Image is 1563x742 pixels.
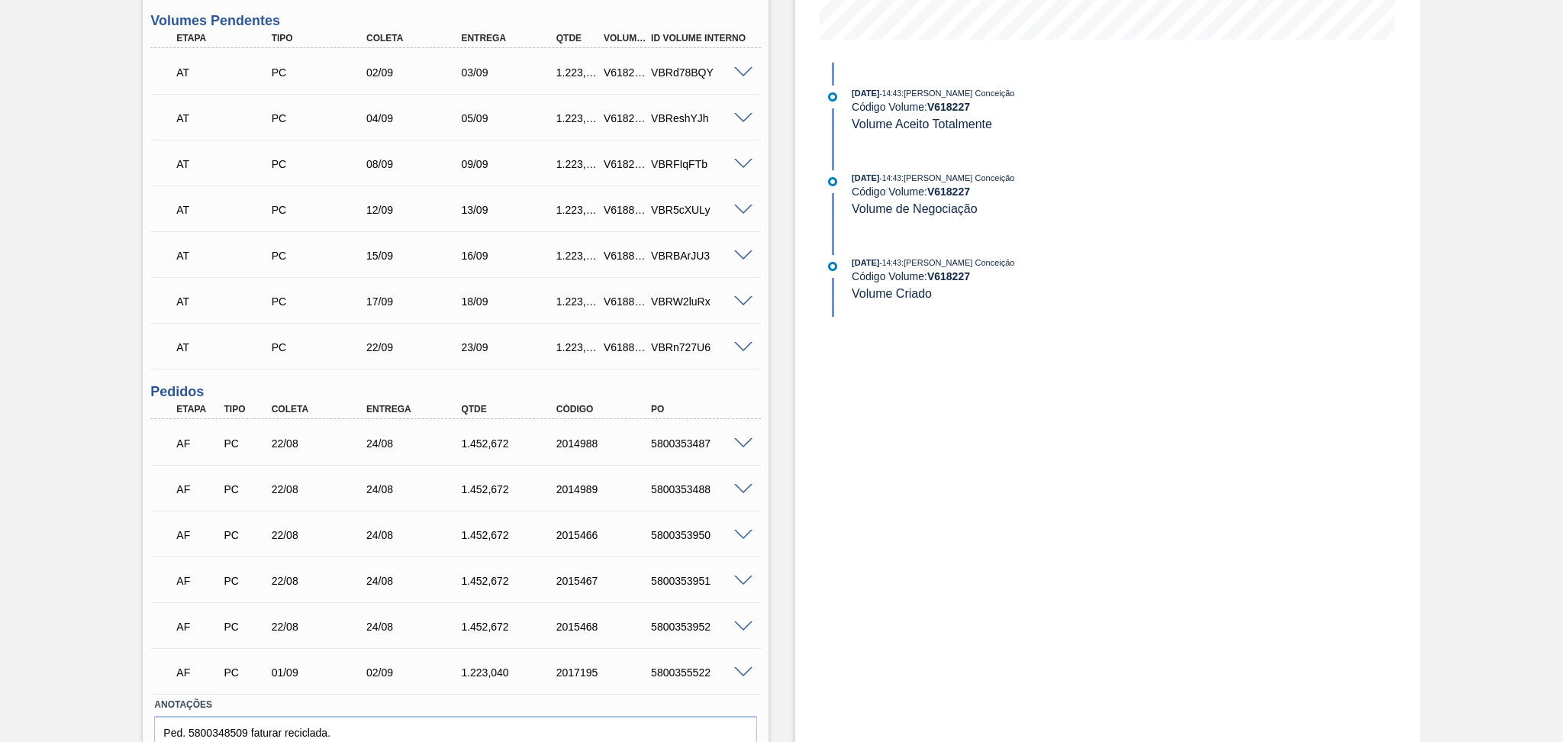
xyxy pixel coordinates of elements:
[457,575,564,587] div: 1.452,672
[172,56,279,89] div: Aguardando Informações de Transporte
[268,621,375,633] div: 22/08/2025
[852,202,978,215] span: Volume de Negociação
[363,66,469,79] div: 02/09/2025
[363,404,469,415] div: Entrega
[457,33,564,44] div: Entrega
[363,483,469,495] div: 24/08/2025
[172,473,222,506] div: Aguardando Faturamento
[553,295,602,308] div: 1.223,040
[172,427,222,460] div: Aguardando Faturamento
[176,295,276,308] p: AT
[647,575,754,587] div: 5800353951
[176,341,276,353] p: AT
[268,295,375,308] div: Pedido de Compra
[647,666,754,679] div: 5800355522
[363,158,469,170] div: 08/09/2025
[457,529,564,541] div: 1.452,672
[553,575,659,587] div: 2015467
[363,204,469,216] div: 12/09/2025
[600,204,649,216] div: V618864
[176,437,218,450] p: AF
[852,185,1214,198] div: Código Volume:
[880,174,901,182] span: - 14:43
[927,270,970,282] strong: V 618227
[268,250,375,262] div: Pedido de Compra
[154,694,756,716] label: Anotações
[176,250,276,262] p: AT
[220,621,269,633] div: Pedido de Compra
[268,204,375,216] div: Pedido de Compra
[457,437,564,450] div: 1.452,672
[647,33,754,44] div: Id Volume Interno
[150,13,760,29] h3: Volumes Pendentes
[457,250,564,262] div: 16/09/2025
[457,204,564,216] div: 13/09/2025
[176,529,218,541] p: AF
[363,575,469,587] div: 24/08/2025
[268,112,375,124] div: Pedido de Compra
[363,250,469,262] div: 15/09/2025
[852,287,932,300] span: Volume Criado
[553,250,602,262] div: 1.223,040
[172,102,279,135] div: Aguardando Informações de Transporte
[647,529,754,541] div: 5800353950
[647,341,754,353] div: VBRn727U6
[600,295,649,308] div: V618862
[852,270,1214,282] div: Código Volume:
[553,158,602,170] div: 1.223,040
[880,259,901,267] span: - 14:43
[600,341,649,353] div: V618863
[553,204,602,216] div: 1.223,040
[457,112,564,124] div: 05/09/2025
[647,621,754,633] div: 5800353952
[220,483,269,495] div: Pedido de Compra
[927,185,970,198] strong: V 618227
[647,66,754,79] div: VBRd78BQY
[647,483,754,495] div: 5800353488
[176,158,276,170] p: AT
[457,66,564,79] div: 03/09/2025
[268,33,375,44] div: Tipo
[553,33,602,44] div: Qtde
[150,384,760,400] h3: Pedidos
[647,404,754,415] div: PO
[268,529,375,541] div: 22/08/2025
[176,66,276,79] p: AT
[176,666,218,679] p: AF
[363,529,469,541] div: 24/08/2025
[220,529,269,541] div: Pedido de Compra
[852,118,992,131] span: Volume Aceito Totalmente
[363,437,469,450] div: 24/08/2025
[220,575,269,587] div: Pedido de Compra
[268,666,375,679] div: 01/09/2025
[457,295,564,308] div: 18/09/2025
[172,656,222,689] div: Aguardando Faturamento
[176,112,276,124] p: AT
[600,112,649,124] div: V618228
[220,404,269,415] div: Tipo
[600,158,649,170] div: V618229
[828,92,837,102] img: atual
[457,341,564,353] div: 23/09/2025
[172,33,279,44] div: Etapa
[363,666,469,679] div: 02/09/2025
[901,89,1015,98] span: : [PERSON_NAME] Conceição
[647,295,754,308] div: VBRW2luRx
[172,331,279,364] div: Aguardando Informações de Transporte
[268,404,375,415] div: Coleta
[828,177,837,186] img: atual
[828,262,837,271] img: atual
[268,437,375,450] div: 22/08/2025
[553,404,659,415] div: Código
[553,112,602,124] div: 1.223,040
[172,285,279,318] div: Aguardando Informações de Transporte
[553,621,659,633] div: 2015468
[176,575,218,587] p: AF
[268,158,375,170] div: Pedido de Compra
[176,204,276,216] p: AT
[172,404,222,415] div: Etapa
[172,564,222,598] div: Aguardando Faturamento
[852,89,879,98] span: [DATE]
[172,193,279,227] div: Aguardando Informações de Transporte
[647,250,754,262] div: VBRBArJU3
